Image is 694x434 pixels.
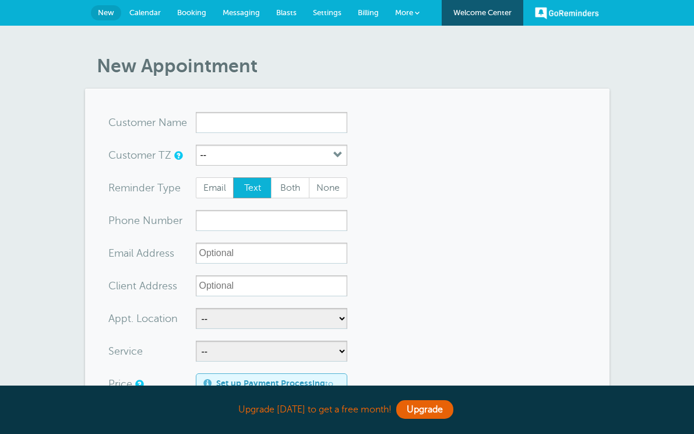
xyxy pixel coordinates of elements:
div: ress [108,243,196,264]
label: Email [196,177,234,198]
span: New [98,8,114,17]
a: Use this if the customer is in a different timezone than you are. It sets a local timezone for th... [174,152,181,159]
span: Messaging [223,8,260,17]
label: Both [271,177,309,198]
label: Service [108,346,143,356]
span: to receive payments or deposits! [216,379,340,399]
div: Upgrade [DATE] to get a free month! [85,397,610,422]
span: Ema [108,248,129,258]
span: Blasts [276,8,297,17]
span: More [395,8,413,17]
a: An optional price for the appointment. If you set a price, you can include a payment link in your... [135,380,142,388]
span: Calendar [129,8,161,17]
button: -- [196,145,347,166]
span: Text [234,178,271,198]
label: Appt. Location [108,313,178,324]
span: il Add [129,248,156,258]
span: Settings [313,8,341,17]
div: mber [108,210,196,231]
span: Both [272,178,309,198]
span: Billing [358,8,379,17]
label: Price [108,379,132,389]
label: Customer TZ [108,150,171,160]
a: Set up Payment Processing [216,379,325,388]
input: Optional [196,275,347,296]
label: Reminder Type [108,183,181,193]
label: Client Address [108,281,177,291]
label: Text [233,177,272,198]
span: ne Nu [128,215,157,226]
label: -- [200,150,207,160]
span: Booking [177,8,206,17]
span: tomer N [127,117,167,128]
span: Cus [108,117,127,128]
a: Upgrade [396,400,453,419]
a: New [91,5,121,20]
span: Pho [108,215,128,226]
div: ame [108,112,196,133]
label: None [309,177,347,198]
span: None [309,178,347,198]
input: Optional [196,243,347,264]
span: Email [196,178,234,198]
h1: New Appointment [97,55,610,77]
